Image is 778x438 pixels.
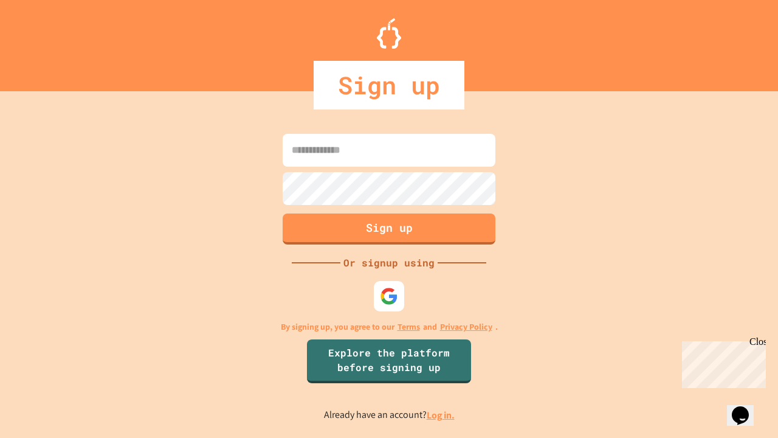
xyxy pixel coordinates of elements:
[440,321,492,333] a: Privacy Policy
[340,255,438,270] div: Or signup using
[324,408,455,423] p: Already have an account?
[427,409,455,422] a: Log in.
[727,389,766,426] iframe: chat widget
[380,287,398,305] img: google-icon.svg
[5,5,84,77] div: Chat with us now!Close
[398,321,420,333] a: Terms
[314,61,464,109] div: Sign up
[677,336,766,388] iframe: chat widget
[283,214,495,245] button: Sign up
[307,339,471,383] a: Explore the platform before signing up
[377,18,401,49] img: Logo.svg
[281,321,498,333] p: By signing up, you agree to our and .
